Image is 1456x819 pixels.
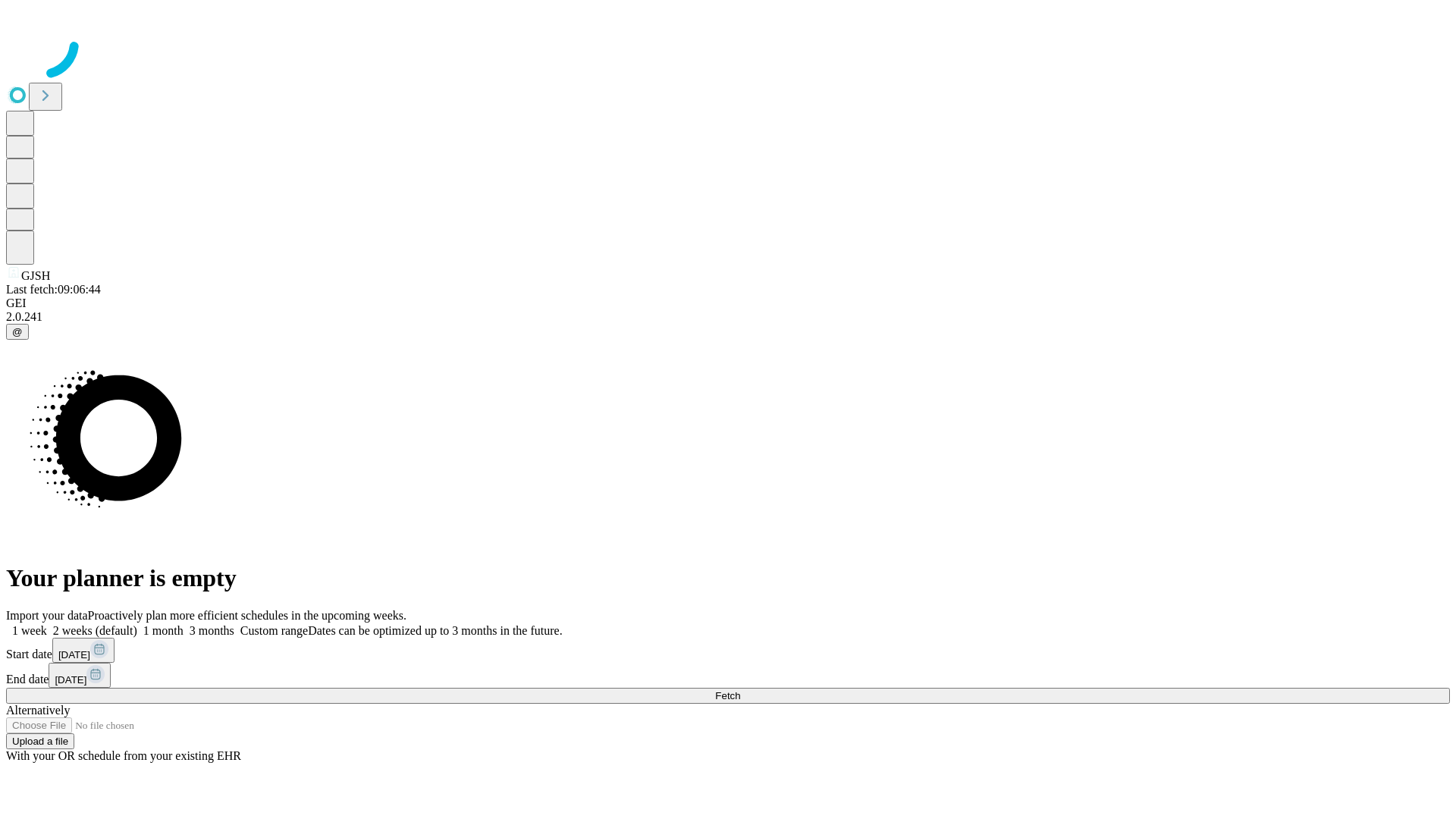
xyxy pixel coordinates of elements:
[308,624,562,637] span: Dates can be optimized up to 3 months in the future.
[88,609,406,622] span: Proactively plan more efficient schedules in the upcoming weeks.
[6,324,29,340] button: @
[12,326,23,337] span: @
[6,283,101,296] span: Last fetch: 09:06:44
[55,674,86,686] span: [DATE]
[6,663,1450,688] div: End date
[6,564,1450,592] h1: Your planner is empty
[12,624,47,637] span: 1 week
[58,649,90,661] span: [DATE]
[240,624,308,637] span: Custom range
[6,310,1450,324] div: 2.0.241
[21,269,50,282] span: GJSH
[6,609,88,622] span: Import your data
[53,624,137,637] span: 2 weeks (default)
[6,297,1450,310] div: GEI
[190,624,234,637] span: 3 months
[143,624,184,637] span: 1 month
[715,690,740,701] span: Fetch
[6,704,70,717] span: Alternatively
[6,733,74,749] button: Upload a file
[6,749,241,762] span: With your OR schedule from your existing EHR
[6,638,1450,663] div: Start date
[52,638,115,663] button: [DATE]
[49,663,111,688] button: [DATE]
[6,688,1450,704] button: Fetch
